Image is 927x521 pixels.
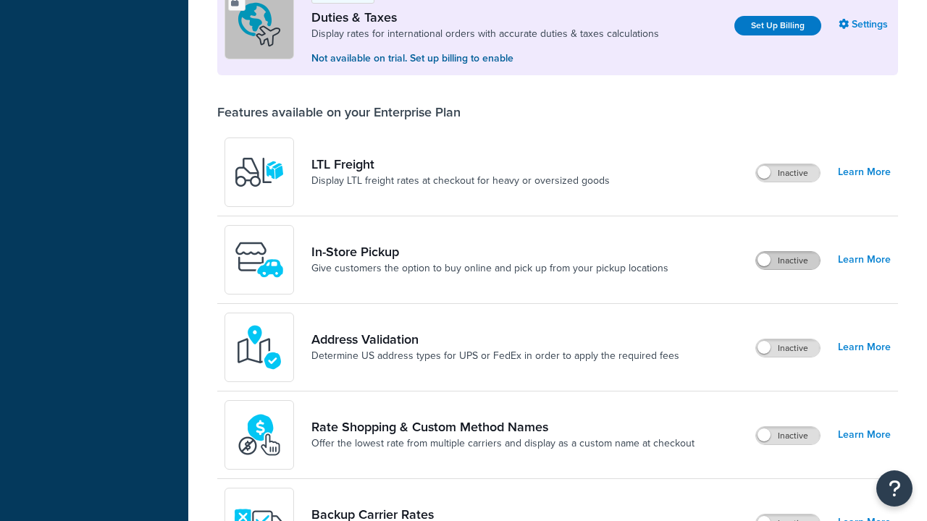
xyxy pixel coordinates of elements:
a: In-Store Pickup [311,244,668,260]
img: icon-duo-feat-rate-shopping-ecdd8bed.png [234,410,285,460]
a: Settings [839,14,891,35]
a: Learn More [838,250,891,270]
a: Learn More [838,162,891,182]
img: wfgcfpwTIucLEAAAAASUVORK5CYII= [234,234,285,285]
img: y79ZsPf0fXUFUhFXDzUgf+ktZg5F2+ohG75+v3d2s1D9TjoU8PiyCIluIjV41seZevKCRuEjTPPOKHJsQcmKCXGdfprl3L4q7... [234,147,285,198]
img: kIG8fy0lQAAAABJRU5ErkJggg== [234,322,285,373]
a: Learn More [838,425,891,445]
a: Display LTL freight rates at checkout for heavy or oversized goods [311,174,610,188]
a: Duties & Taxes [311,9,659,25]
button: Open Resource Center [876,470,913,507]
a: Address Validation [311,331,679,347]
a: Rate Shopping & Custom Method Names [311,419,695,435]
a: LTL Freight [311,156,610,172]
a: Display rates for international orders with accurate duties & taxes calculations [311,27,659,41]
label: Inactive [756,427,820,444]
p: Not available on trial. Set up billing to enable [311,51,659,67]
a: Determine US address types for UPS or FedEx in order to apply the required fees [311,349,679,363]
a: Set Up Billing [734,16,821,35]
label: Inactive [756,339,820,357]
label: Inactive [756,164,820,182]
a: Give customers the option to buy online and pick up from your pickup locations [311,261,668,276]
div: Features available on your Enterprise Plan [217,104,461,120]
a: Offer the lowest rate from multiple carriers and display as a custom name at checkout [311,436,695,451]
a: Learn More [838,337,891,357]
label: Inactive [756,252,820,269]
